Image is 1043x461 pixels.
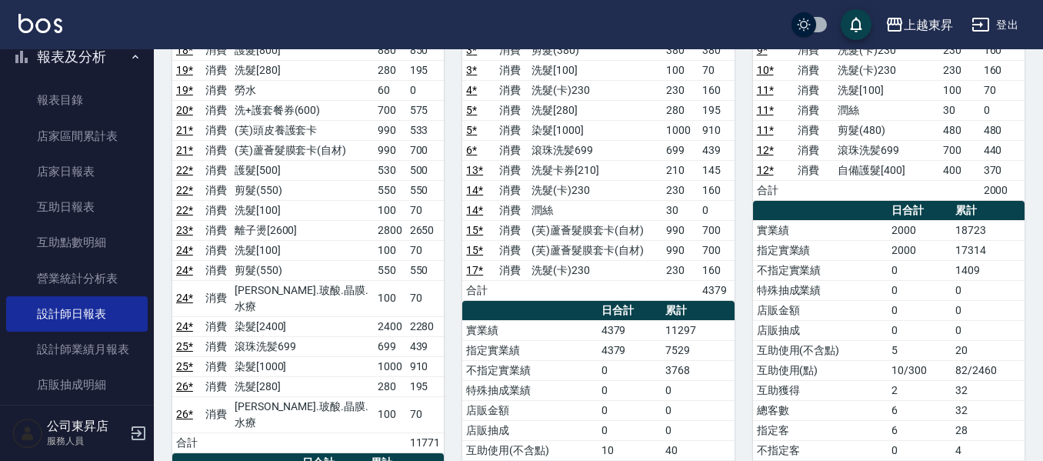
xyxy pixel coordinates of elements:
[528,260,661,280] td: 洗髮(卡)230
[980,160,1025,180] td: 370
[231,356,374,376] td: 染髮[1000]
[374,200,406,220] td: 100
[231,220,374,240] td: 離子燙[2600]
[462,440,597,460] td: 互助使用(不含點)
[495,180,528,200] td: 消費
[495,200,528,220] td: 消費
[888,440,951,460] td: 0
[939,60,980,80] td: 230
[202,160,231,180] td: 消費
[698,160,735,180] td: 145
[202,220,231,240] td: 消費
[834,40,938,60] td: 洗髮(卡)230
[753,180,794,200] td: 合計
[202,240,231,260] td: 消費
[374,316,406,336] td: 2400
[598,320,661,340] td: 4379
[980,60,1025,80] td: 160
[598,420,661,440] td: 0
[662,200,698,220] td: 30
[834,140,938,160] td: 滾珠洗髪699
[231,140,374,160] td: (芙)蘆薈髮膜套卡(自材)
[753,420,888,440] td: 指定客
[598,400,661,420] td: 0
[374,100,406,120] td: 700
[888,340,951,360] td: 5
[698,280,735,300] td: 4379
[495,220,528,240] td: 消費
[904,15,953,35] div: 上越東昇
[951,240,1025,260] td: 17314
[495,80,528,100] td: 消費
[661,420,735,440] td: 0
[528,240,661,260] td: (芙)蘆薈髮膜套卡(自材)
[939,120,980,140] td: 480
[231,316,374,336] td: 染髮[2400]
[6,296,148,332] a: 設計師日報表
[698,260,735,280] td: 160
[661,360,735,380] td: 3768
[172,433,202,453] td: 合計
[231,180,374,200] td: 剪髮(550)
[495,240,528,260] td: 消費
[202,180,231,200] td: 消費
[462,320,597,340] td: 實業績
[6,154,148,189] a: 店家日報表
[374,160,406,180] td: 530
[753,280,888,300] td: 特殊抽成業績
[939,100,980,120] td: 30
[406,356,445,376] td: 910
[374,80,406,100] td: 60
[662,260,698,280] td: 230
[495,260,528,280] td: 消費
[406,240,445,260] td: 70
[374,40,406,60] td: 880
[888,260,951,280] td: 0
[951,420,1025,440] td: 28
[753,260,888,280] td: 不指定實業績
[202,140,231,160] td: 消費
[661,340,735,360] td: 7529
[462,280,495,300] td: 合計
[231,376,374,396] td: 洗髮[280]
[6,37,148,77] button: 報表及分析
[951,380,1025,400] td: 32
[495,140,528,160] td: 消費
[698,120,735,140] td: 910
[794,60,835,80] td: 消費
[406,433,445,453] td: 11771
[528,200,661,220] td: 潤絲
[374,220,406,240] td: 2800
[753,240,888,260] td: 指定實業績
[980,100,1025,120] td: 0
[834,120,938,140] td: 剪髮(480)
[462,400,597,420] td: 店販金額
[698,200,735,220] td: 0
[794,140,835,160] td: 消費
[951,220,1025,240] td: 18723
[698,60,735,80] td: 70
[753,340,888,360] td: 互助使用(不含點)
[951,260,1025,280] td: 1409
[202,280,231,316] td: 消費
[698,100,735,120] td: 195
[698,240,735,260] td: 700
[879,9,959,41] button: 上越東昇
[834,160,938,180] td: 自備護髮[400]
[662,120,698,140] td: 1000
[951,320,1025,340] td: 0
[834,80,938,100] td: 洗髮[100]
[202,356,231,376] td: 消費
[231,60,374,80] td: 洗髮[280]
[231,120,374,140] td: (芙)頭皮養護套卡
[231,40,374,60] td: 護髮[800]
[753,400,888,420] td: 總客數
[753,440,888,460] td: 不指定客
[374,120,406,140] td: 990
[406,140,445,160] td: 700
[980,80,1025,100] td: 70
[794,160,835,180] td: 消費
[661,301,735,321] th: 累計
[231,80,374,100] td: 勞水
[231,100,374,120] td: 洗+護套餐券(600)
